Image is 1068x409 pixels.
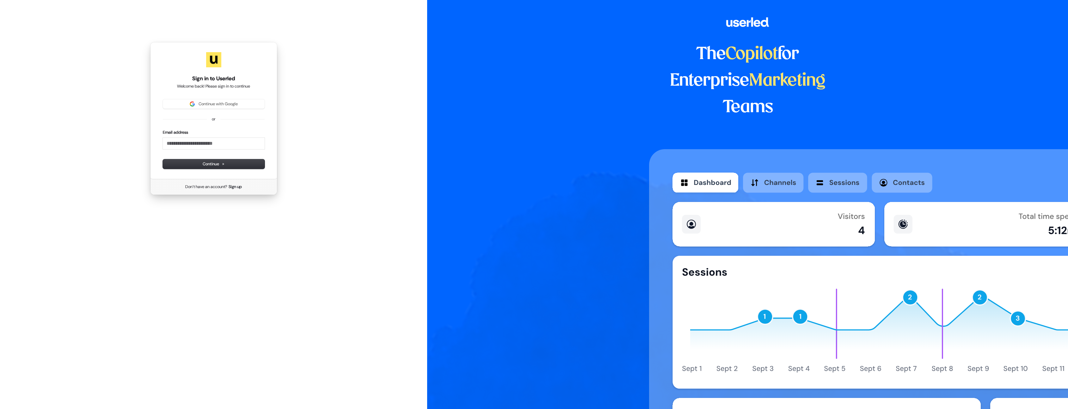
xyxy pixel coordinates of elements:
[163,99,265,109] button: Sign in with GoogleContinue with Google
[649,41,847,121] h1: The for Enterprise Teams
[163,159,265,169] button: Continue
[163,75,265,82] h1: Sign in to Userled
[212,116,215,122] p: or
[203,161,225,167] span: Continue
[185,184,227,190] span: Don’t have an account?
[726,46,778,63] span: Copilot
[190,101,195,107] img: Sign in with Google
[199,101,238,107] span: Continue with Google
[749,73,826,89] span: Marketing
[206,52,221,67] img: Userled
[163,83,265,89] p: Welcome back! Please sign in to continue
[229,184,242,190] a: Sign up
[163,130,188,135] label: Email address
